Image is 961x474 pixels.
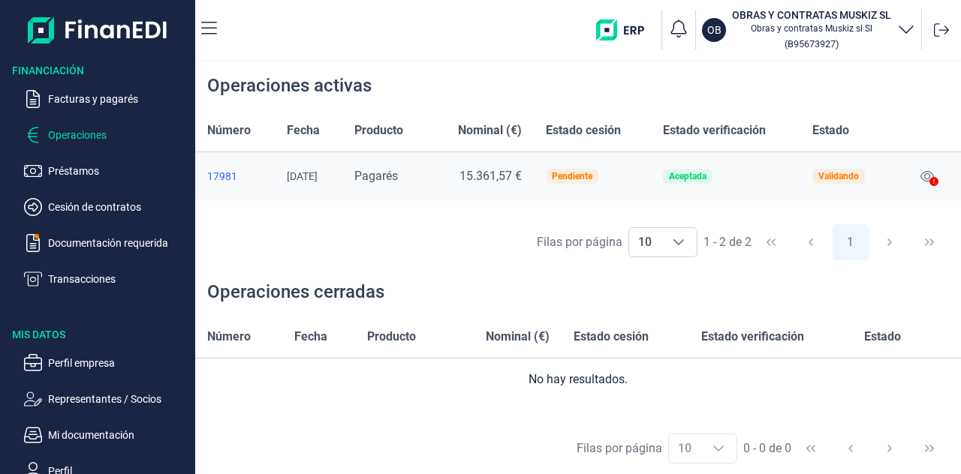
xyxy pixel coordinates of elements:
div: Aceptada [669,172,706,181]
span: 1 - 2 de 2 [703,236,752,248]
button: Operaciones [24,126,189,144]
p: Perfil empresa [48,354,189,372]
span: Fecha [294,328,327,346]
span: 10 [629,228,661,256]
button: Last Page [911,430,947,466]
div: [DATE] [287,170,330,182]
span: Estado verificación [663,121,766,139]
p: Transacciones [48,270,189,288]
div: Operaciones cerradas [207,280,384,304]
img: erp [596,19,655,40]
button: First Page [793,430,829,466]
button: Page 1 [833,224,869,260]
span: Producto [367,328,416,346]
button: Representantes / Socios [24,390,189,408]
button: Documentación requerida [24,234,189,252]
span: Número [207,121,251,139]
button: Next Page [872,430,908,466]
span: Estado [812,121,849,139]
span: Pagarés [354,169,398,183]
p: Documentación requerida [48,234,189,252]
button: Next Page [872,224,908,260]
div: Choose [700,434,737,463]
span: Nominal (€) [486,328,550,346]
div: Pendiente [552,172,592,181]
span: 15.361,57 € [459,169,522,183]
button: First Page [753,224,789,260]
div: Filas por página [577,439,662,457]
button: Perfil empresa [24,354,189,372]
p: Mi documentación [48,426,189,444]
span: Producto [354,121,403,139]
div: Filas por página [537,233,622,251]
p: Facturas y pagarés [48,90,189,108]
div: No hay resultados. [207,370,949,388]
p: Obras y contratas Muskiz sl Sl [732,22,891,34]
a: 17981 [207,170,263,182]
button: Previous Page [833,430,869,466]
div: Choose [661,228,697,256]
button: Previous Page [793,224,829,260]
small: Copiar cif [785,38,839,49]
span: Estado cesión [574,328,649,346]
div: Operaciones activas [207,73,372,97]
span: 0 - 0 de 0 [743,442,791,454]
p: Préstamos [48,162,189,180]
span: Estado cesión [546,121,621,139]
button: Préstamos [24,162,189,180]
span: Nominal (€) [458,121,522,139]
button: Transacciones [24,270,189,288]
button: Cesión de contratos [24,198,189,216]
div: Validando [818,172,859,181]
img: Logo de aplicación [28,12,168,48]
p: Cesión de contratos [48,198,189,216]
span: Fecha [287,121,320,139]
p: Operaciones [48,126,189,144]
button: Facturas y pagarés [24,90,189,108]
p: OB [707,22,722,37]
p: Representantes / Socios [48,390,189,408]
h3: OBRAS Y CONTRATAS MUSKIZ SL [732,7,891,22]
span: Número [207,328,251,346]
button: Last Page [911,224,947,260]
span: Estado [864,328,901,346]
button: Mi documentación [24,426,189,444]
span: Estado verificación [701,328,804,346]
button: OBOBRAS Y CONTRATAS MUSKIZ SLObras y contratas Muskiz sl Sl(B95673927) [702,7,915,52]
